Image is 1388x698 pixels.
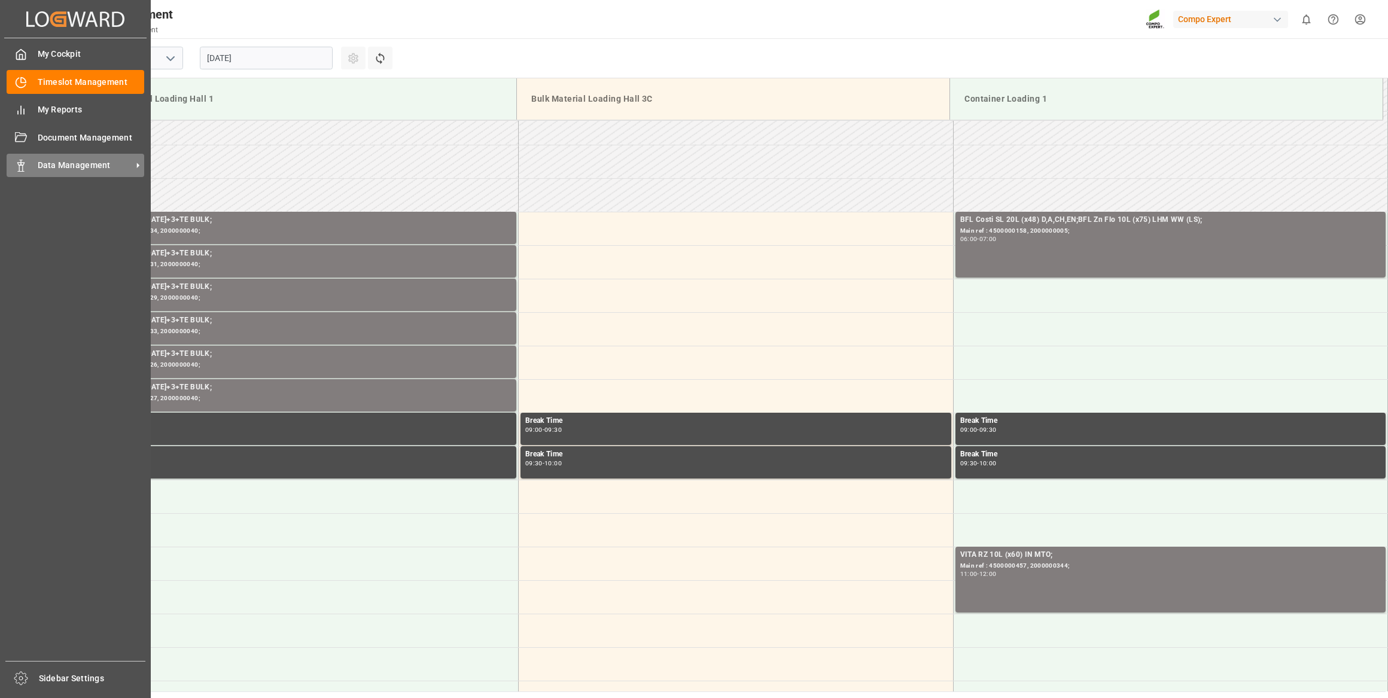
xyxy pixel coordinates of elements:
[960,226,1381,236] div: Main ref : 4500000158, 2000000005;
[977,571,979,577] div: -
[960,214,1381,226] div: BFL Costi SL 20L (x48) D,A,CH,EN;BFL Zn Flo 10L (x75) LHM WW (LS);
[960,236,978,242] div: 06:00
[90,327,512,337] div: Main ref : 4500000233, 2000000040;
[525,427,543,432] div: 09:00
[544,461,562,466] div: 10:00
[90,348,512,360] div: NTC PREMIUM [DATE]+3+TE BULK;
[1146,9,1165,30] img: Screenshot%202023-09-29%20at%2010.02.21.png_1712312052.png
[979,571,997,577] div: 12:00
[525,415,946,427] div: Break Time
[525,461,543,466] div: 09:30
[38,159,132,172] span: Data Management
[543,461,544,466] div: -
[1293,6,1320,33] button: show 0 new notifications
[526,88,940,110] div: Bulk Material Loading Hall 3C
[960,549,1381,561] div: VITA RZ 10L (x60) IN MTO;
[90,260,512,270] div: Main ref : 4500000231, 2000000040;
[93,88,507,110] div: Bulk Material Loading Hall 1
[90,214,512,226] div: NTC PREMIUM [DATE]+3+TE BULK;
[960,415,1381,427] div: Break Time
[90,248,512,260] div: NTC PREMIUM [DATE]+3+TE BULK;
[38,103,145,116] span: My Reports
[977,427,979,432] div: -
[1320,6,1347,33] button: Help Center
[38,48,145,60] span: My Cockpit
[39,672,146,685] span: Sidebar Settings
[90,315,512,327] div: NTC PREMIUM [DATE]+3+TE BULK;
[960,427,978,432] div: 09:00
[1173,8,1293,31] button: Compo Expert
[90,449,512,461] div: Break Time
[161,49,179,68] button: open menu
[960,571,978,577] div: 11:00
[979,461,997,466] div: 10:00
[90,360,512,370] div: Main ref : 4500000226, 2000000040;
[90,293,512,303] div: Main ref : 4500000229, 2000000040;
[90,281,512,293] div: NTC PREMIUM [DATE]+3+TE BULK;
[525,449,946,461] div: Break Time
[979,236,997,242] div: 07:00
[90,415,512,427] div: Break Time
[977,461,979,466] div: -
[1173,11,1288,28] div: Compo Expert
[90,226,512,236] div: Main ref : 4500000234, 2000000040;
[38,132,145,144] span: Document Management
[544,427,562,432] div: 09:30
[200,47,333,69] input: DD.MM.YYYY
[543,427,544,432] div: -
[90,382,512,394] div: NTC PREMIUM [DATE]+3+TE BULK;
[7,42,144,66] a: My Cockpit
[977,236,979,242] div: -
[979,427,997,432] div: 09:30
[38,76,145,89] span: Timeslot Management
[960,561,1381,571] div: Main ref : 4500000457, 2000000344;
[90,394,512,404] div: Main ref : 4500000227, 2000000040;
[960,449,1381,461] div: Break Time
[960,88,1373,110] div: Container Loading 1
[7,70,144,93] a: Timeslot Management
[960,461,978,466] div: 09:30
